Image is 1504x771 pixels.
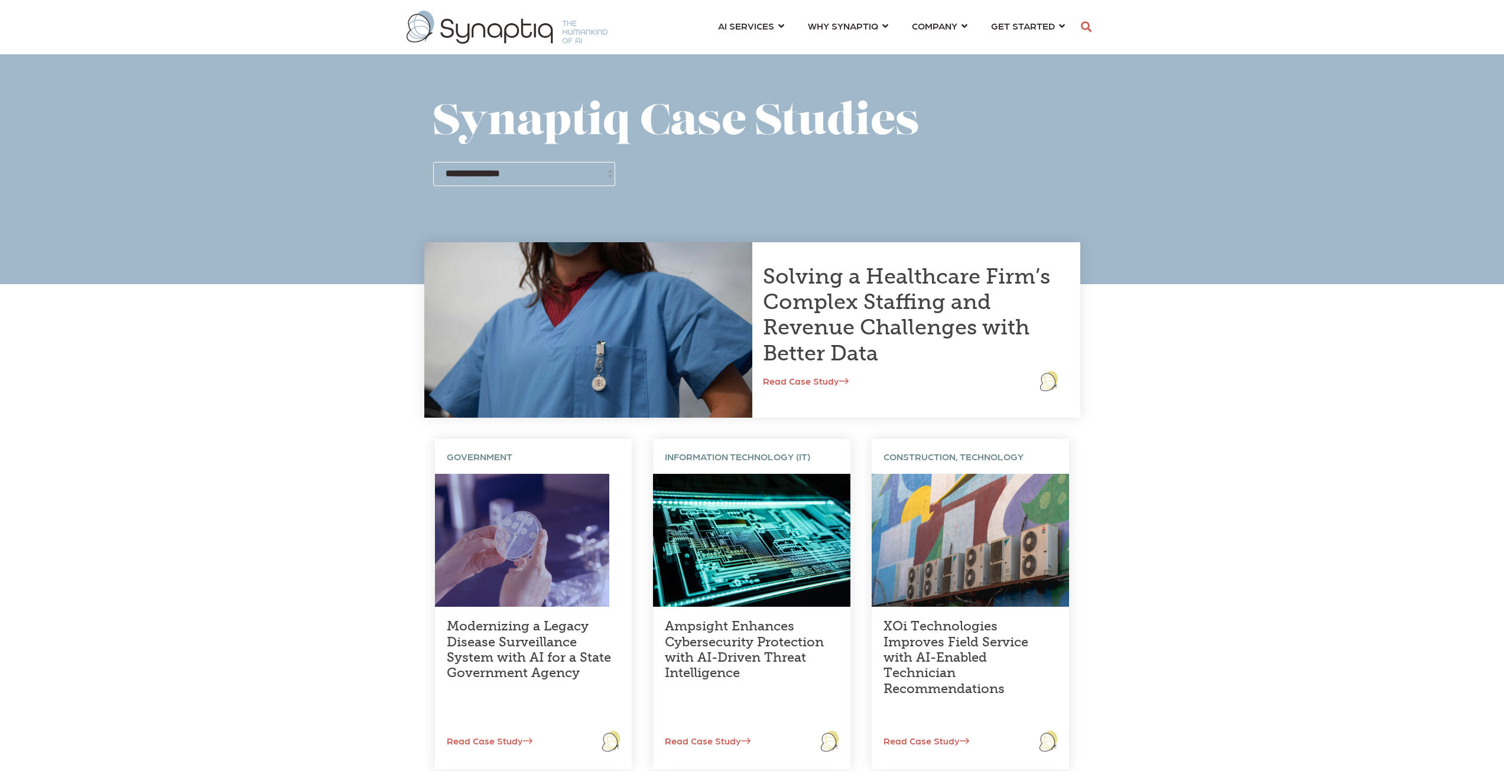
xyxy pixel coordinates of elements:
a: Solving a Healthcare Firm’s Complex Staffing and Revenue Challenges with Better Data [763,263,1050,366]
span: COMPANY [912,18,957,34]
a: Read Case Study [435,735,532,746]
a: XOi Technologies Improves Field Service with AI-Enabled Technician Recommendations [883,618,1028,697]
a: Read Case Study [763,375,849,386]
div: CONSTRUCTION, TECHNOLOGY [872,439,1069,474]
nav: menu [706,6,1077,48]
a: WHY SYNAPTIQ [808,15,888,37]
span: GET STARTED [991,18,1055,34]
div: GOVERNMENT [435,439,632,474]
img: synaptiq logo-1 [407,11,608,44]
img: logo [602,731,620,751]
div: INFORMATION TECHNOLOGY (IT) [653,439,850,474]
span: AI SERVICES [718,18,774,34]
img: Diagram of a computer circuit [653,474,850,607]
h1: Synaptiq Case Studies [433,100,1071,147]
a: Modernizing a Legacy Disease Surveillance System with AI for a State Government Agency [447,618,611,681]
a: Read Case Study [872,735,969,746]
a: AI SERVICES [718,15,784,37]
img: Laboratory technician holding a sample [435,474,609,607]
a: Read Case Study [653,735,751,746]
a: GET STARTED [991,15,1065,37]
a: Ampsight Enhances Cybersecurity Protection with AI-Driven Threat Intelligence [665,618,824,681]
img: logo [1040,731,1057,751]
img: logo [821,731,839,751]
span: WHY SYNAPTIQ [808,18,878,34]
img: Air conditioning units with a colorful background [872,474,1069,607]
img: logo [1040,371,1058,391]
a: COMPANY [912,15,967,37]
